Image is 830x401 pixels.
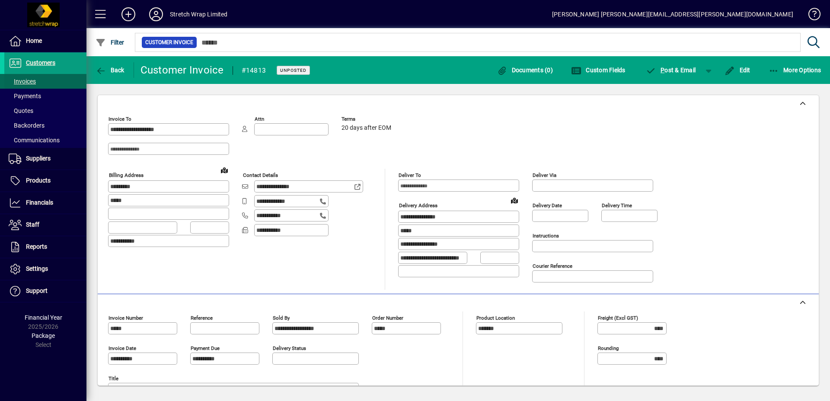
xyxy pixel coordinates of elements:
[4,74,86,89] a: Invoices
[476,315,515,321] mat-label: Product location
[602,202,632,209] mat-label: Delivery time
[93,35,127,50] button: Filter
[273,345,306,351] mat-label: Delivery status
[4,148,86,170] a: Suppliers
[255,116,264,122] mat-label: Attn
[26,199,53,206] span: Financials
[722,62,753,78] button: Edit
[4,118,86,133] a: Backorders
[280,67,306,73] span: Unposted
[9,78,36,85] span: Invoices
[598,315,638,321] mat-label: Freight (excl GST)
[342,125,391,132] span: 20 days after EOM
[533,233,559,239] mat-label: Instructions
[26,37,42,44] span: Home
[9,122,45,129] span: Backorders
[4,236,86,258] a: Reports
[4,89,86,103] a: Payments
[109,345,136,351] mat-label: Invoice date
[661,67,664,74] span: P
[32,332,55,339] span: Package
[571,67,626,74] span: Custom Fields
[142,6,170,22] button: Profile
[26,155,51,162] span: Suppliers
[4,30,86,52] a: Home
[569,62,628,78] button: Custom Fields
[646,67,696,74] span: ost & Email
[4,192,86,214] a: Financials
[508,193,521,207] a: View on map
[399,172,421,178] mat-label: Deliver To
[86,62,134,78] app-page-header-button: Back
[372,315,403,321] mat-label: Order number
[170,7,228,21] div: Stretch Wrap Limited
[217,163,231,177] a: View on map
[497,67,553,74] span: Documents (0)
[533,263,572,269] mat-label: Courier Reference
[642,62,700,78] button: Post & Email
[25,314,62,321] span: Financial Year
[140,63,224,77] div: Customer Invoice
[26,59,55,66] span: Customers
[4,103,86,118] a: Quotes
[9,137,60,144] span: Communications
[96,67,124,74] span: Back
[725,67,750,74] span: Edit
[93,62,127,78] button: Back
[766,62,824,78] button: More Options
[191,345,220,351] mat-label: Payment due
[109,375,118,382] mat-label: Title
[769,67,821,74] span: More Options
[26,265,48,272] span: Settings
[9,93,41,99] span: Payments
[273,315,290,321] mat-label: Sold by
[598,345,619,351] mat-label: Rounding
[109,315,143,321] mat-label: Invoice number
[115,6,142,22] button: Add
[242,64,266,77] div: #14813
[96,39,124,46] span: Filter
[533,172,556,178] mat-label: Deliver via
[552,7,793,21] div: [PERSON_NAME] [PERSON_NAME][EMAIL_ADDRESS][PERSON_NAME][DOMAIN_NAME]
[191,315,213,321] mat-label: Reference
[495,62,555,78] button: Documents (0)
[26,221,39,228] span: Staff
[4,214,86,236] a: Staff
[4,258,86,280] a: Settings
[9,107,33,114] span: Quotes
[802,2,819,30] a: Knowledge Base
[533,202,562,209] mat-label: Delivery date
[26,287,48,294] span: Support
[26,177,51,184] span: Products
[26,243,47,250] span: Reports
[4,133,86,148] a: Communications
[109,116,131,122] mat-label: Invoice To
[4,170,86,192] a: Products
[145,38,193,47] span: Customer Invoice
[342,116,393,122] span: Terms
[4,280,86,302] a: Support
